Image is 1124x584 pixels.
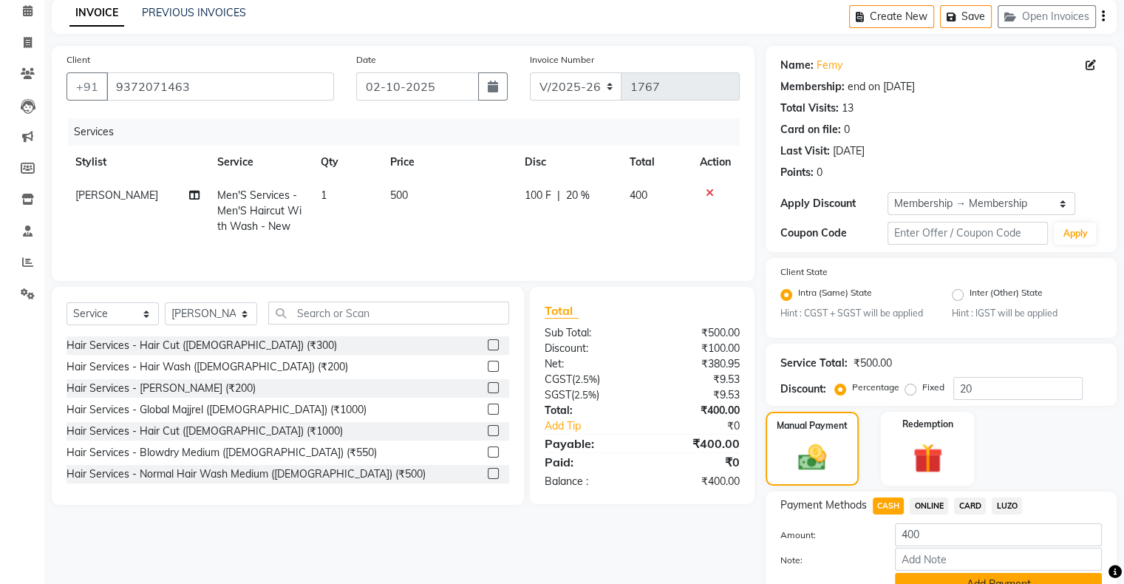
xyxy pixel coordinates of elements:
span: ONLINE [910,498,948,515]
span: SGST [545,388,571,401]
button: Save [940,5,992,28]
span: CASH [873,498,905,515]
label: Client State [780,265,828,279]
button: Open Invoices [998,5,1096,28]
div: 13 [842,101,854,116]
div: ₹400.00 [642,474,751,489]
div: Discount: [780,381,826,397]
div: ₹9.53 [642,372,751,387]
a: Add Tip [534,418,660,434]
div: Name: [780,58,814,73]
div: Discount: [534,341,642,356]
div: ₹400.00 [642,435,751,452]
span: 2.5% [574,389,596,401]
label: Redemption [902,418,953,431]
label: Intra (Same) State [798,286,872,304]
div: Payable: [534,435,642,452]
span: Men'S Services - Men'S Haircut With Wash - New [217,189,302,233]
div: Points: [780,165,814,180]
div: ₹100.00 [642,341,751,356]
img: _gift.svg [904,440,952,477]
label: Inter (Other) State [970,286,1043,304]
div: ₹0 [642,453,751,471]
th: Stylist [67,146,208,179]
label: Percentage [852,381,899,394]
th: Total [621,146,691,179]
span: 1 [321,189,327,202]
span: CGST [545,373,572,386]
input: Search or Scan [268,302,509,325]
div: Hair Services - Blowdry Medium ([DEMOGRAPHIC_DATA]) (₹550) [67,445,377,461]
label: Client [67,53,90,67]
input: Add Note [895,548,1102,571]
div: Sub Total: [534,325,642,341]
label: Manual Payment [777,419,848,432]
small: Hint : IGST will be applied [952,307,1102,320]
span: CARD [954,498,986,515]
th: Price [381,146,516,179]
div: Hair Services - Global Majjrel ([DEMOGRAPHIC_DATA]) (₹1000) [67,402,367,418]
span: Total [545,303,579,319]
div: Apply Discount [780,196,888,211]
div: Coupon Code [780,225,888,241]
small: Hint : CGST + SGST will be applied [780,307,930,320]
div: Services [68,118,751,146]
div: Hair Services - Hair Cut ([DEMOGRAPHIC_DATA]) (₹1000) [67,424,343,439]
span: 400 [630,189,647,202]
label: Note: [769,554,884,567]
span: 2.5% [575,373,597,385]
label: Fixed [922,381,944,394]
button: +91 [67,72,108,101]
a: PREVIOUS INVOICES [142,6,246,19]
input: Enter Offer / Coupon Code [888,222,1049,245]
div: Total: [534,403,642,418]
th: Service [208,146,312,179]
div: Hair Services - Hair Cut ([DEMOGRAPHIC_DATA]) (₹300) [67,338,337,353]
th: Disc [516,146,621,179]
span: 100 F [525,188,551,203]
div: Hair Services - [PERSON_NAME] (₹200) [67,381,256,396]
div: ₹400.00 [642,403,751,418]
div: end on [DATE] [848,79,915,95]
button: Create New [849,5,934,28]
span: [PERSON_NAME] [75,189,158,202]
div: Card on file: [780,122,841,137]
div: 0 [844,122,850,137]
img: _cash.svg [789,441,835,474]
div: ₹500.00 [642,325,751,341]
div: Net: [534,356,642,372]
div: ₹0 [660,418,750,434]
a: Femy [817,58,842,73]
div: ₹380.95 [642,356,751,372]
div: Paid: [534,453,642,471]
div: ( ) [534,372,642,387]
span: Payment Methods [780,498,867,513]
th: Qty [312,146,381,179]
button: Apply [1054,223,1096,245]
th: Action [691,146,740,179]
div: 0 [817,165,822,180]
div: ₹500.00 [854,356,892,371]
div: Last Visit: [780,143,830,159]
div: Membership: [780,79,845,95]
span: 20 % [566,188,590,203]
div: Total Visits: [780,101,839,116]
label: Invoice Number [530,53,594,67]
div: Balance : [534,474,642,489]
label: Amount: [769,529,884,542]
span: | [557,188,560,203]
input: Amount [895,523,1102,546]
div: Service Total: [780,356,848,371]
label: Date [356,53,376,67]
input: Search by Name/Mobile/Email/Code [106,72,334,101]
div: [DATE] [833,143,865,159]
div: ( ) [534,387,642,403]
span: LUZO [992,498,1022,515]
div: Hair Services - Normal Hair Wash Medium ([DEMOGRAPHIC_DATA]) (₹500) [67,466,426,482]
span: 500 [390,189,408,202]
div: Hair Services - Hair Wash ([DEMOGRAPHIC_DATA]) (₹200) [67,359,348,375]
div: ₹9.53 [642,387,751,403]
